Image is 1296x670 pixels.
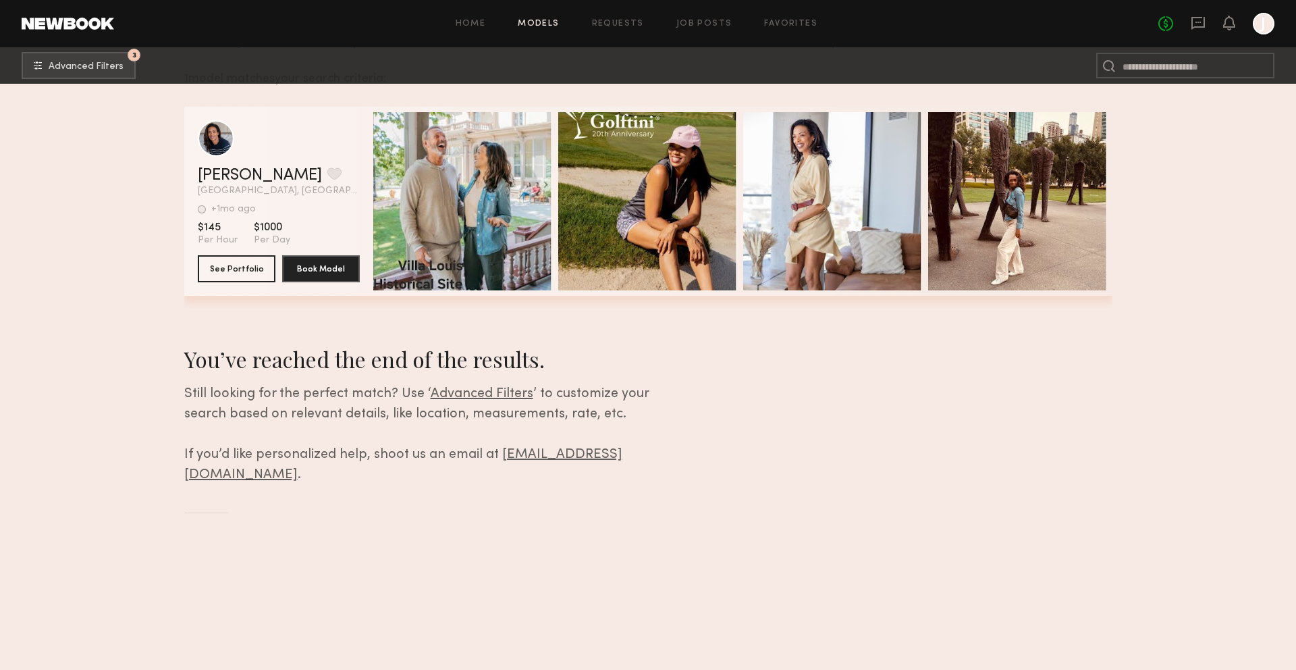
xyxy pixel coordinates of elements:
div: +1mo ago [211,205,256,214]
a: [PERSON_NAME] [198,167,322,184]
span: Per Hour [198,234,238,247]
span: $145 [198,221,238,234]
span: Per Day [254,234,290,247]
a: Requests [592,20,644,28]
div: You’ve reached the end of the results. [184,344,693,373]
a: J [1253,13,1274,34]
a: Models [518,20,559,28]
button: 3Advanced Filters [22,52,136,79]
a: Job Posts [676,20,732,28]
span: 3 [132,52,136,58]
span: $1000 [254,221,290,234]
a: Home [456,20,486,28]
span: Advanced Filters [431,388,533,401]
span: Advanced Filters [49,62,124,72]
button: Book Model [282,255,360,282]
span: [GEOGRAPHIC_DATA], [GEOGRAPHIC_DATA] [198,186,360,196]
div: grid [184,107,1112,312]
button: See Portfolio [198,255,275,282]
div: Still looking for the perfect match? Use ‘ ’ to customize your search based on relevant details, ... [184,384,693,486]
a: Favorites [764,20,817,28]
